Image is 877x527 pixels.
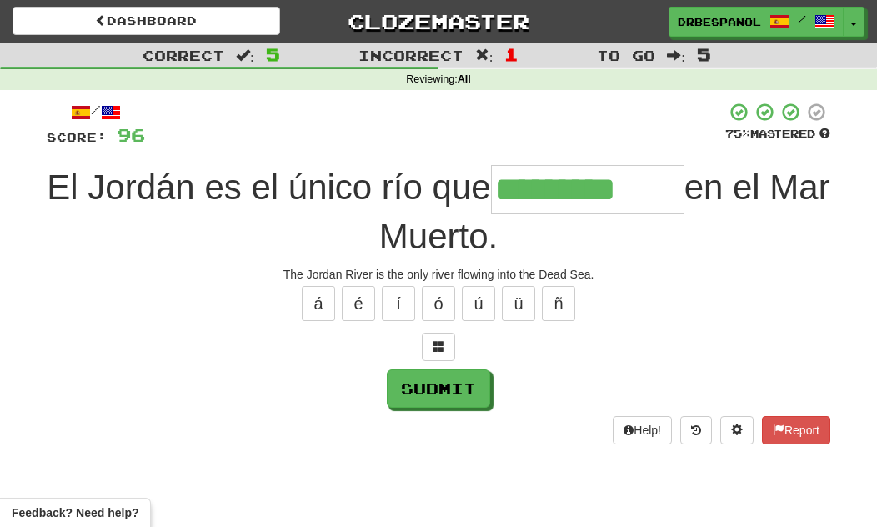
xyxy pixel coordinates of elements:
[379,168,830,256] span: en el Mar Muerto.
[462,286,495,321] button: ú
[422,286,455,321] button: ó
[117,124,145,145] span: 96
[266,44,280,64] span: 5
[387,369,490,408] button: Submit
[667,48,685,63] span: :
[47,102,145,123] div: /
[475,48,494,63] span: :
[358,47,464,63] span: Incorrect
[458,73,471,85] strong: All
[13,7,280,35] a: Dashboard
[47,130,107,144] span: Score:
[504,44,519,64] span: 1
[342,286,375,321] button: é
[143,47,224,63] span: Correct
[47,266,830,283] div: The Jordan River is the only river flowing into the Dead Sea.
[725,127,830,142] div: Mastered
[680,416,712,444] button: Round history (alt+y)
[725,127,750,140] span: 75 %
[12,504,138,521] span: Open feedback widget
[236,48,254,63] span: :
[697,44,711,64] span: 5
[302,286,335,321] button: á
[382,286,415,321] button: í
[798,13,806,25] span: /
[542,286,575,321] button: ñ
[47,168,490,207] span: El Jordán es el único río que
[678,14,761,29] span: drbespanol
[502,286,535,321] button: ü
[762,416,830,444] button: Report
[597,47,655,63] span: To go
[669,7,844,37] a: drbespanol /
[613,416,672,444] button: Help!
[422,333,455,361] button: Switch sentence to multiple choice alt+p
[305,7,573,36] a: Clozemaster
